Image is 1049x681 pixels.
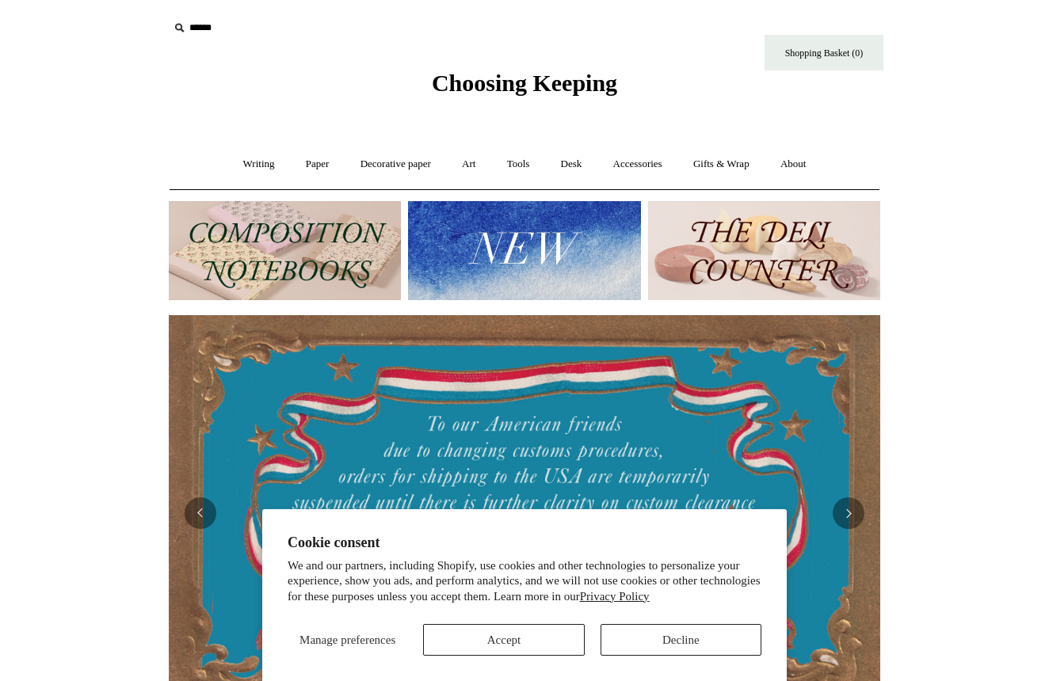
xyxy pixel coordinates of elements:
[288,624,407,656] button: Manage preferences
[601,624,761,656] button: Decline
[288,535,761,551] h2: Cookie consent
[408,201,640,300] img: New.jpg__PID:f73bdf93-380a-4a35-bcfe-7823039498e1
[288,558,761,605] p: We and our partners, including Shopify, use cookies and other technologies to personalize your ex...
[766,143,821,185] a: About
[599,143,677,185] a: Accessories
[299,633,395,646] span: Manage preferences
[547,143,597,185] a: Desk
[580,590,650,603] a: Privacy Policy
[423,624,584,656] button: Accept
[679,143,764,185] a: Gifts & Wrap
[169,201,401,300] img: 202302 Composition ledgers.jpg__PID:69722ee6-fa44-49dd-a067-31375e5d54ec
[448,143,490,185] a: Art
[185,497,216,529] button: Previous
[765,35,883,70] a: Shopping Basket (0)
[833,497,864,529] button: Next
[648,201,880,300] img: The Deli Counter
[432,70,617,96] span: Choosing Keeping
[432,82,617,93] a: Choosing Keeping
[292,143,344,185] a: Paper
[229,143,289,185] a: Writing
[493,143,544,185] a: Tools
[346,143,445,185] a: Decorative paper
